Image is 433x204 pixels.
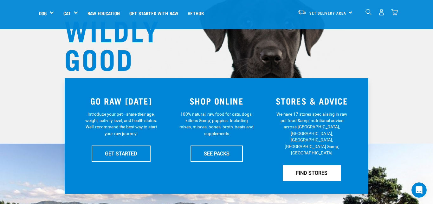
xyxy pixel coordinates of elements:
[64,15,191,101] h1: WILDLY GOOD NUTRITION
[173,96,261,106] h3: SHOP ONLINE
[191,146,243,161] a: SEE PACKS
[84,111,158,137] p: Introduce your pet—share their age, weight, activity level, and health status. We'll recommend th...
[391,9,398,16] img: home-icon@2x.png
[298,9,306,15] img: van-moving.png
[63,10,71,17] a: Cat
[309,12,346,14] span: Set Delivery Area
[365,9,372,15] img: home-icon-1@2x.png
[83,0,125,26] a: Raw Education
[283,165,341,181] a: FIND STORES
[39,10,47,17] a: Dog
[411,182,427,198] iframe: Intercom live chat
[179,111,254,137] p: 100% natural, raw food for cats, dogs, kittens &amp; puppies. Including mixes, minces, bones, bro...
[183,0,209,26] a: Vethub
[125,0,183,26] a: Get started with Raw
[275,111,349,156] p: We have 17 stores specialising in raw pet food &amp; nutritional advice across [GEOGRAPHIC_DATA],...
[77,96,165,106] h3: GO RAW [DATE]
[378,9,385,16] img: user.png
[92,146,151,161] a: GET STARTED
[268,96,356,106] h3: STORES & ADVICE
